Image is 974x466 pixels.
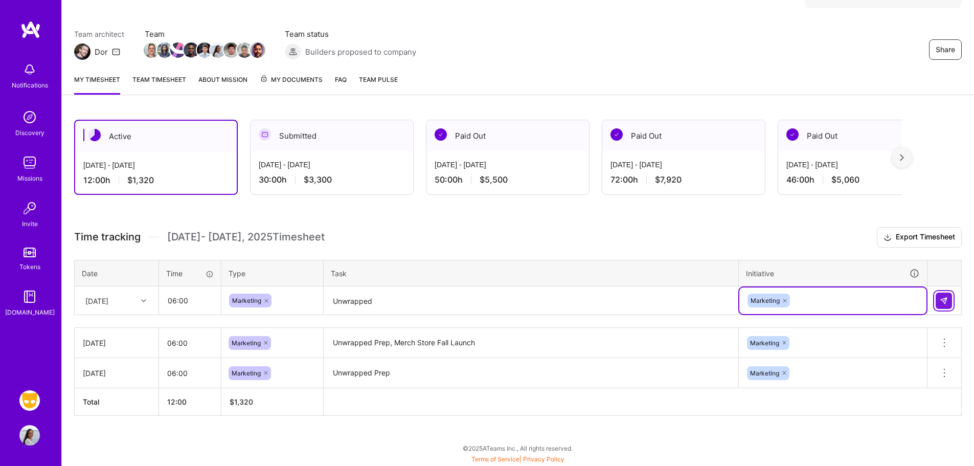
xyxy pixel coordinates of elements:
[75,260,159,286] th: Date
[786,174,933,185] div: 46:00 h
[159,329,221,357] input: HH:MM
[325,287,737,315] textarea: Unwrapped
[786,160,933,170] div: [DATE] - [DATE]
[85,295,108,306] div: [DATE]
[831,174,859,185] span: $5,060
[144,42,159,58] img: Team Member Avatar
[285,43,301,60] img: Builders proposed to company
[171,41,185,59] a: Team Member Avatar
[259,160,405,170] div: [DATE] - [DATE]
[198,74,247,95] a: About Mission
[610,160,757,170] div: [DATE] - [DATE]
[17,173,42,184] div: Missions
[750,339,779,347] span: Marketing
[359,76,398,83] span: Team Pulse
[325,329,737,357] textarea: Unwrapped Prep, Merch Store Fall Launch
[655,174,682,185] span: $7,920
[19,59,40,80] img: bell
[325,359,737,387] textarea: Unwrapped Prep
[184,42,199,58] img: Team Member Avatar
[435,128,447,141] img: Paid Out
[251,41,264,59] a: Team Member Avatar
[285,29,416,39] span: Team status
[929,39,962,60] button: Share
[159,360,221,387] input: HH:MM
[480,174,508,185] span: $5,500
[250,42,265,58] img: Team Member Avatar
[259,128,271,141] img: Submitted
[132,74,186,95] a: Team timesheet
[335,74,347,95] a: FAQ
[940,297,948,305] img: Submit
[19,198,40,218] img: Invite
[160,287,220,314] input: HH:MM
[19,390,40,411] img: Grindr: Product & Marketing
[210,42,225,58] img: Team Member Avatar
[260,74,323,85] span: My Documents
[185,41,198,59] a: Team Member Avatar
[251,120,413,151] div: Submitted
[17,390,42,411] a: Grindr: Product & Marketing
[145,41,158,59] a: Team Member Avatar
[145,29,264,39] span: Team
[19,107,40,127] img: discovery
[359,74,398,95] a: Team Pulse
[223,42,239,58] img: Team Member Avatar
[238,41,251,59] a: Team Member Avatar
[471,455,519,463] a: Terms of Service
[877,227,962,248] button: Export Timesheet
[230,397,253,406] span: $ 1,320
[17,425,42,446] a: User Avatar
[61,435,974,461] div: © 2025 ATeams Inc., All rights reserved.
[75,388,159,416] th: Total
[12,80,48,91] div: Notifications
[884,232,892,243] i: icon Download
[523,455,564,463] a: Privacy Policy
[158,41,171,59] a: Team Member Avatar
[159,388,221,416] th: 12:00
[900,154,904,161] img: right
[211,41,224,59] a: Team Member Avatar
[237,42,252,58] img: Team Member Avatar
[260,74,323,95] a: My Documents
[74,29,124,39] span: Team architect
[19,152,40,173] img: teamwork
[74,43,90,60] img: Team Architect
[936,45,955,55] span: Share
[75,121,237,152] div: Active
[198,41,211,59] a: Team Member Avatar
[197,42,212,58] img: Team Member Avatar
[166,268,214,279] div: Time
[786,128,799,141] img: Paid Out
[324,260,739,286] th: Task
[19,261,40,272] div: Tokens
[232,369,261,377] span: Marketing
[20,20,41,39] img: logo
[936,293,953,309] div: null
[778,120,941,151] div: Paid Out
[83,175,229,186] div: 12:00 h
[305,47,416,57] span: Builders proposed to company
[24,248,36,257] img: tokens
[751,297,780,304] span: Marketing
[471,455,564,463] span: |
[15,127,44,138] div: Discovery
[224,41,238,59] a: Team Member Avatar
[22,218,38,229] div: Invite
[19,286,40,307] img: guide book
[83,368,150,379] div: [DATE]
[95,47,108,57] div: Dor
[610,128,623,141] img: Paid Out
[610,174,757,185] div: 72:00 h
[112,48,120,56] i: icon Mail
[141,298,146,303] i: icon Chevron
[221,260,324,286] th: Type
[83,338,150,348] div: [DATE]
[435,174,581,185] div: 50:00 h
[157,42,172,58] img: Team Member Avatar
[5,307,55,318] div: [DOMAIN_NAME]
[167,231,325,243] span: [DATE] - [DATE] , 2025 Timesheet
[426,120,589,151] div: Paid Out
[170,42,186,58] img: Team Member Avatar
[127,175,154,186] span: $1,320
